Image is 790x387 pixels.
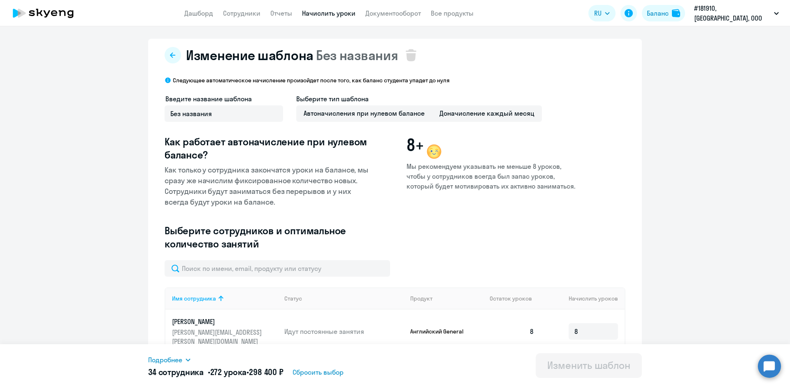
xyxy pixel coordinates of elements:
[690,3,783,23] button: #181910, [GEOGRAPHIC_DATA], ООО
[165,105,283,122] input: Без названия
[642,5,685,21] button: Балансbalance
[410,328,472,335] p: Английский General
[296,105,432,122] span: Автоначисления при нулевом балансе
[316,47,398,63] span: Без названия
[302,9,355,17] a: Начислить уроки
[407,135,424,155] span: 8+
[165,224,373,250] h3: Выберите сотрудников и оптимальное количество занятий
[647,8,669,18] div: Баланс
[483,310,541,353] td: 8
[148,355,182,365] span: Подробнее
[172,295,216,302] div: Имя сотрудника
[172,317,264,326] p: [PERSON_NAME]
[165,95,252,103] span: Введите название шаблона
[210,367,247,377] span: 272 урока
[490,295,532,302] span: Остаток уроков
[165,165,373,207] p: Как только у сотрудника закончатся уроки на балансе, мы сразу же начислим фиксированное количеств...
[672,9,680,17] img: balance
[284,295,302,302] div: Статус
[148,366,283,378] h5: 34 сотрудника • •
[365,9,421,17] a: Документооборот
[172,317,278,346] a: [PERSON_NAME][PERSON_NAME][EMAIL_ADDRESS][PERSON_NAME][DOMAIN_NAME]
[165,135,373,161] h3: Как работает автоначисление при нулевом балансе?
[173,77,450,84] p: Следующее автоматическое начисление произойдет после того, как баланс студента упадет до нуля
[293,367,344,377] span: Сбросить выбор
[694,3,771,23] p: #181910, [GEOGRAPHIC_DATA], ООО
[594,8,602,18] span: RU
[165,260,390,277] input: Поиск по имени, email, продукту или статусу
[270,9,292,17] a: Отчеты
[184,9,213,17] a: Дашборд
[284,295,404,302] div: Статус
[249,367,283,377] span: 298 400 ₽
[410,295,483,302] div: Продукт
[296,94,542,104] h4: Выберите тип шаблона
[172,295,278,302] div: Имя сотрудника
[410,295,432,302] div: Продукт
[431,9,474,17] a: Все продукты
[424,142,444,161] img: wink
[432,105,542,122] span: Доначисление каждый месяц
[588,5,616,21] button: RU
[223,9,260,17] a: Сотрудники
[547,359,630,372] div: Изменить шаблон
[284,327,404,336] p: Идут постоянные занятия
[186,47,314,63] span: Изменение шаблона
[536,353,642,378] button: Изменить шаблон
[490,295,541,302] div: Остаток уроков
[407,161,576,191] p: Мы рекомендуем указывать не меньше 8 уроков, чтобы у сотрудников всегда был запас уроков, который...
[172,328,264,346] p: [PERSON_NAME][EMAIL_ADDRESS][PERSON_NAME][DOMAIN_NAME]
[541,287,625,310] th: Начислить уроков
